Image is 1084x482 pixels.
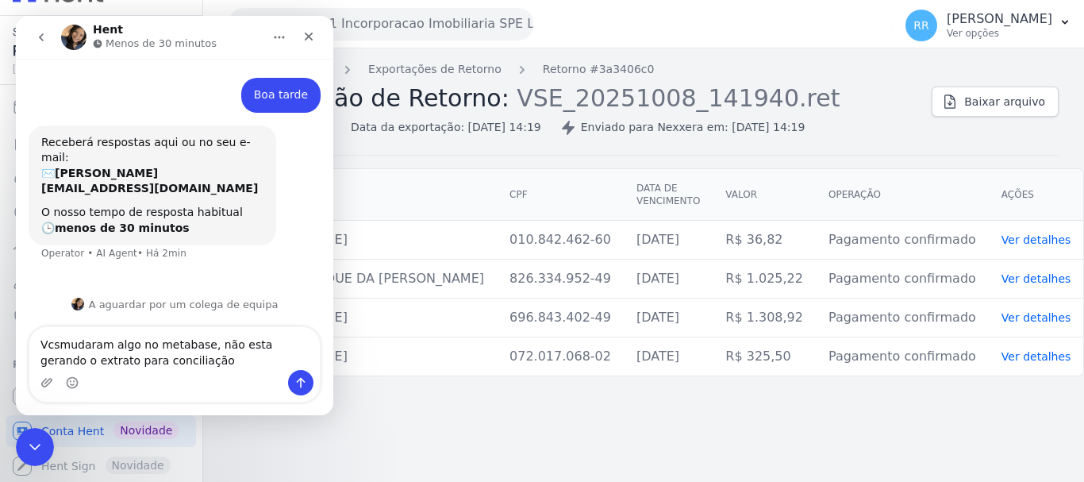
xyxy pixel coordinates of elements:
[16,282,302,295] div: A aguardar por um colega de equipa
[13,62,305,110] div: Renato diz…
[279,6,307,35] div: Fechar
[713,221,816,260] td: R$ 36,82
[6,161,196,193] a: Nova transferência
[624,169,713,221] th: Data de vencimento
[893,3,1084,48] button: RR [PERSON_NAME] Ver opções
[25,151,242,179] b: [PERSON_NAME][EMAIL_ADDRESS][DOMAIN_NAME]
[13,40,171,62] span: R$ 4.737,96
[13,110,305,265] div: Operator diz…
[13,311,304,354] textarea: Envie uma mensagem...
[272,354,298,380] button: Enviar uma mensagem
[229,84,509,112] span: Exportação de Retorno:
[1001,311,1071,324] a: Ver detalhes
[497,337,624,376] td: 072.017.068-02
[6,196,196,228] a: Pagamentos
[368,61,502,78] a: Exportações de Retorno
[41,423,104,439] span: Conta Hent
[713,337,816,376] td: R$ 325,50
[624,299,713,337] td: [DATE]
[113,422,179,439] span: Novidade
[6,380,196,412] a: Recebíveis
[25,233,171,242] div: Operator • AI Agent • Há 2min
[913,20,928,31] span: RR
[39,206,174,218] b: menos de 30 minutos
[13,62,171,76] span: [DATE] 08:04
[964,94,1045,110] span: Baixar arquivo
[16,16,333,415] iframe: Intercom live chat
[816,221,989,260] td: Pagamento confirmado
[16,428,54,466] iframe: Intercom live chat
[1001,272,1071,285] a: Ver detalhes
[229,169,497,221] th: Cliente
[225,62,305,97] div: Boa tarde
[229,61,919,78] nav: Breadcrumb
[56,282,68,295] img: Profile image for Adriane
[6,266,196,298] a: Clientes
[624,260,713,299] td: [DATE]
[13,110,260,230] div: Receberá respostas aqui ou no seu e-mail:✉️[PERSON_NAME][EMAIL_ADDRESS][DOMAIN_NAME]O nosso tempo...
[816,337,989,376] td: Pagamento confirmado
[13,24,171,40] span: Saldo atual
[90,20,201,36] p: Menos de 30 minutos
[947,11,1052,27] p: [PERSON_NAME]
[1001,350,1071,363] a: Ver detalhes
[497,299,624,337] td: 696.843.402-49
[229,260,497,299] td: MELQUISEDEQUE DA [PERSON_NAME]
[229,8,533,40] button: Ananindeua 01 Incorporacao Imobiliaria SPE LTDA
[1001,233,1071,246] a: Ver detalhes
[713,169,816,221] th: Valor
[932,87,1059,117] a: Baixar arquivo
[816,169,989,221] th: Operação
[989,169,1084,221] th: Ações
[229,299,497,337] td: [PERSON_NAME]
[50,361,63,373] button: Selecionador de Emoji
[351,119,541,136] div: Data da exportação: [DATE] 14:19
[497,260,624,299] td: 826.334.952-49
[816,299,989,337] td: Pagamento confirmado
[25,361,37,373] button: Upload do anexo
[6,301,196,333] a: Negativação
[13,355,190,374] div: Plataformas
[13,91,190,482] nav: Sidebar
[624,221,713,260] td: [DATE]
[6,126,196,158] a: Extrato
[560,119,805,136] div: Enviado para Nexxera em: [DATE] 14:19
[6,91,196,123] a: Cobranças
[816,260,989,299] td: Pagamento confirmado
[248,6,279,37] button: Início
[6,231,196,263] a: Troca de Arquivos
[517,83,840,112] span: VSE_20251008_141940.ret
[497,221,624,260] td: 010.842.462-60
[713,260,816,299] td: R$ 1.025,22
[713,299,816,337] td: R$ 1.308,92
[6,415,196,447] a: Conta Hent Novidade
[497,169,624,221] th: CPF
[25,119,248,181] div: Receberá respostas aqui ou no seu e-mail: ✉️
[947,27,1052,40] p: Ver opções
[238,71,292,87] div: Boa tarde
[229,337,497,376] td: [PERSON_NAME]
[624,337,713,376] td: [DATE]
[229,221,497,260] td: [PERSON_NAME]
[25,189,248,220] div: O nosso tempo de resposta habitual 🕒
[543,61,655,78] a: Retorno #3a3406c0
